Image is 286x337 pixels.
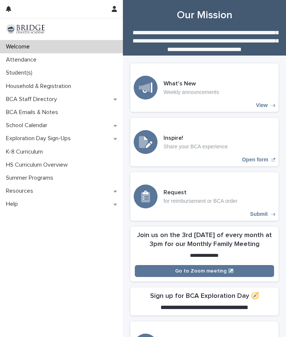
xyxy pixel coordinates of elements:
[3,135,77,142] p: Exploration Day Sign-Ups
[3,56,42,63] p: Attendance
[135,231,274,249] h2: Join us on the 3rd [DATE] of every month at 3pm for our Monthly Family Meeting
[3,96,63,103] p: BCA Staff Directory
[256,102,268,108] p: View
[3,43,36,50] p: Welcome
[163,144,228,150] p: Share your BCA experience
[150,292,259,301] h2: Sign up for BCA Exploration Day 🧭
[175,268,234,274] span: Go to Zoom meeting ↗️
[3,148,49,155] p: K-8 Curriculum
[135,265,274,277] a: Go to Zoom meeting ↗️
[130,172,279,221] a: Submit
[163,80,219,88] h3: What's New
[163,189,237,196] h3: Request
[163,134,228,142] h3: Inspire!
[3,109,64,116] p: BCA Emails & Notes
[3,201,24,208] p: Help
[130,63,279,112] a: View
[3,69,38,76] p: Student(s)
[130,9,279,22] h1: Our Mission
[242,157,268,163] p: Open form
[3,83,77,90] p: Household & Registration
[3,161,74,168] p: HS Curriculum Overview
[163,198,237,204] p: for reimbursement or BCA order
[3,174,59,182] p: Summer Programs
[130,118,279,166] a: Open form
[3,188,39,195] p: Resources
[3,122,53,129] p: School Calendar
[250,211,268,217] p: Submit
[163,89,219,95] p: Weekly announcements
[6,24,45,34] img: V1C1m3IdTEidaUdm9Hs0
